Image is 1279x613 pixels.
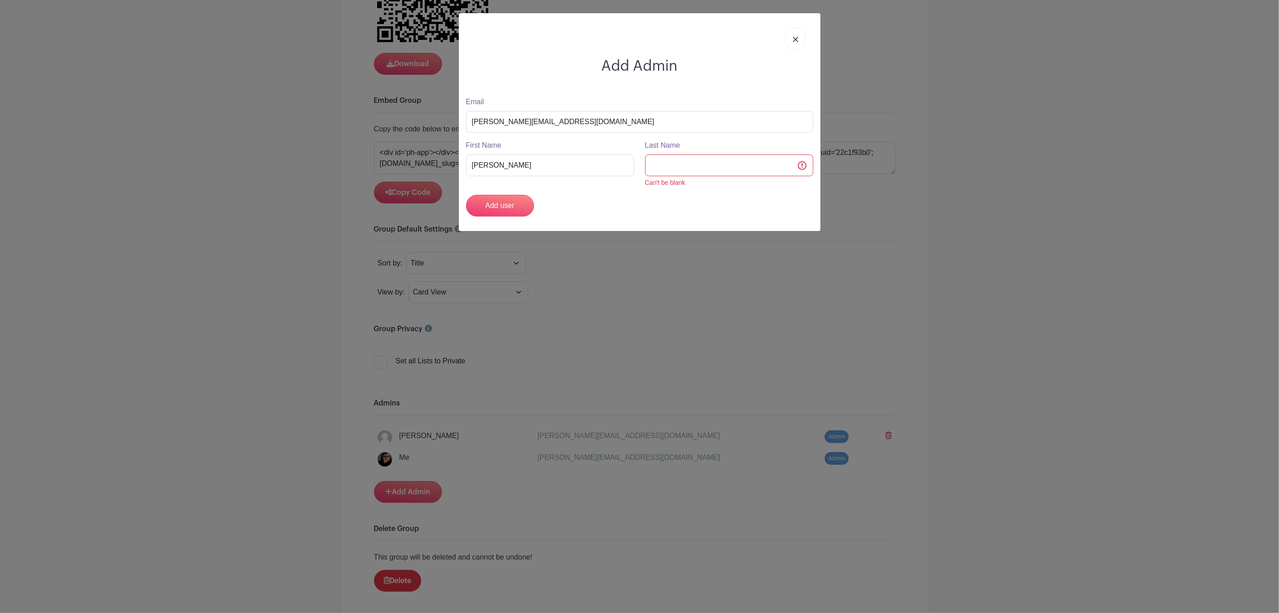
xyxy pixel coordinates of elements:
[466,58,813,75] h2: Add Admin
[793,37,798,42] img: close_button-5f87c8562297e5c2d7936805f587ecaba9071eb48480494691a3f1689db116b3.svg
[466,97,484,107] label: Email
[645,178,813,188] div: Can't be blank
[466,140,501,151] label: First Name
[466,195,534,217] input: Add user
[645,140,680,151] label: Last Name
